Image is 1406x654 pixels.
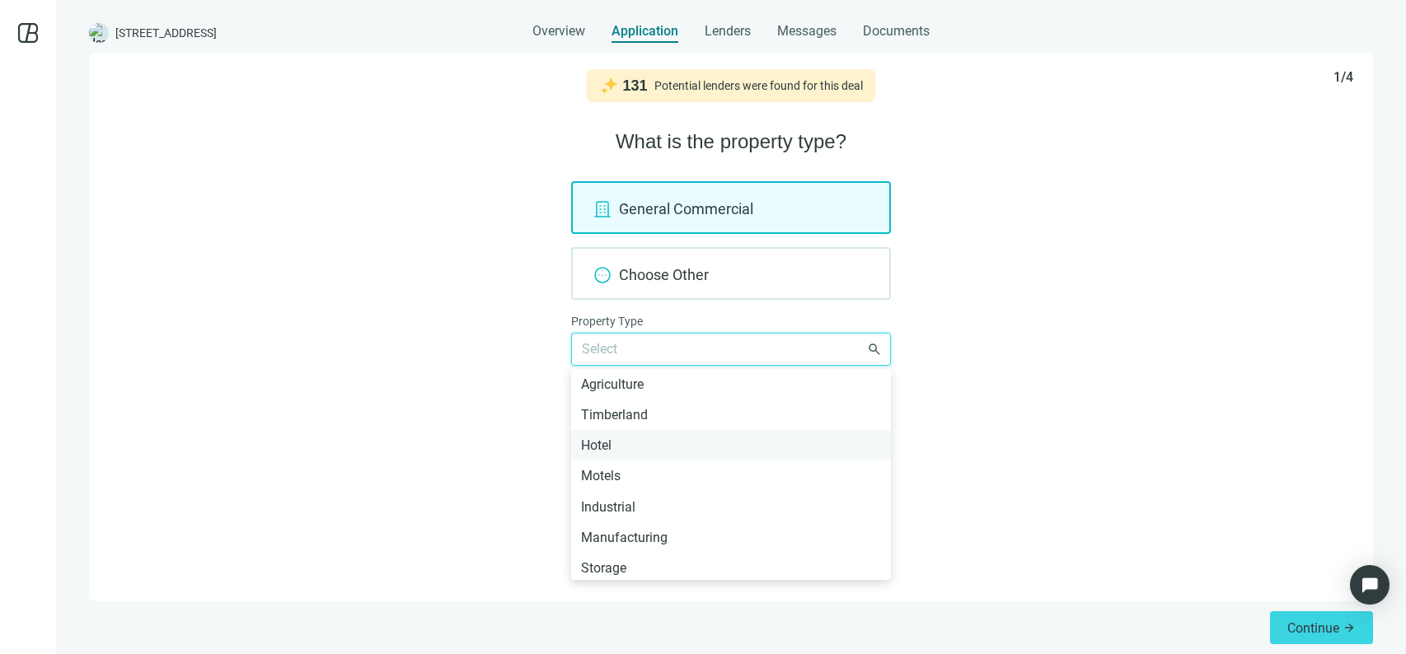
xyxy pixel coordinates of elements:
div: Timberland [581,404,881,425]
div: Manufacturing [571,522,891,553]
div: General Commercial [571,181,891,234]
div: Choose Other [571,247,891,300]
span: Continue [1287,620,1339,636]
span: Application [612,23,678,40]
span: 131 [622,76,647,96]
span: arrow_forward [1343,621,1356,634]
div: Motels [581,465,881,486]
span: Documents [863,23,930,40]
div: Agriculture [581,374,881,395]
div: Motels [571,460,891,491]
div: Timberland [571,399,891,430]
span: Lenders [705,23,751,40]
div: Hotel [581,435,881,455]
span: 1/4 [1333,69,1353,86]
div: Open Intercom Messenger [1350,565,1390,605]
div: Industrial [571,492,891,522]
span: Messages [777,23,837,40]
div: Potential lenders were found for this deal [654,79,863,92]
div: Industrial [581,497,881,517]
div: Storage [571,553,891,583]
div: Storage [581,558,881,578]
span: Overview [532,23,585,40]
div: Hotel [571,430,891,460]
h2: What is the property type? [109,128,1353,155]
div: Manufacturing [581,527,881,548]
span: Property Type [571,315,643,328]
button: Continuearrow_forward [1270,611,1373,644]
img: deal-logo [89,23,109,43]
div: Agriculture [571,369,891,399]
span: [STREET_ADDRESS] [115,25,217,41]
